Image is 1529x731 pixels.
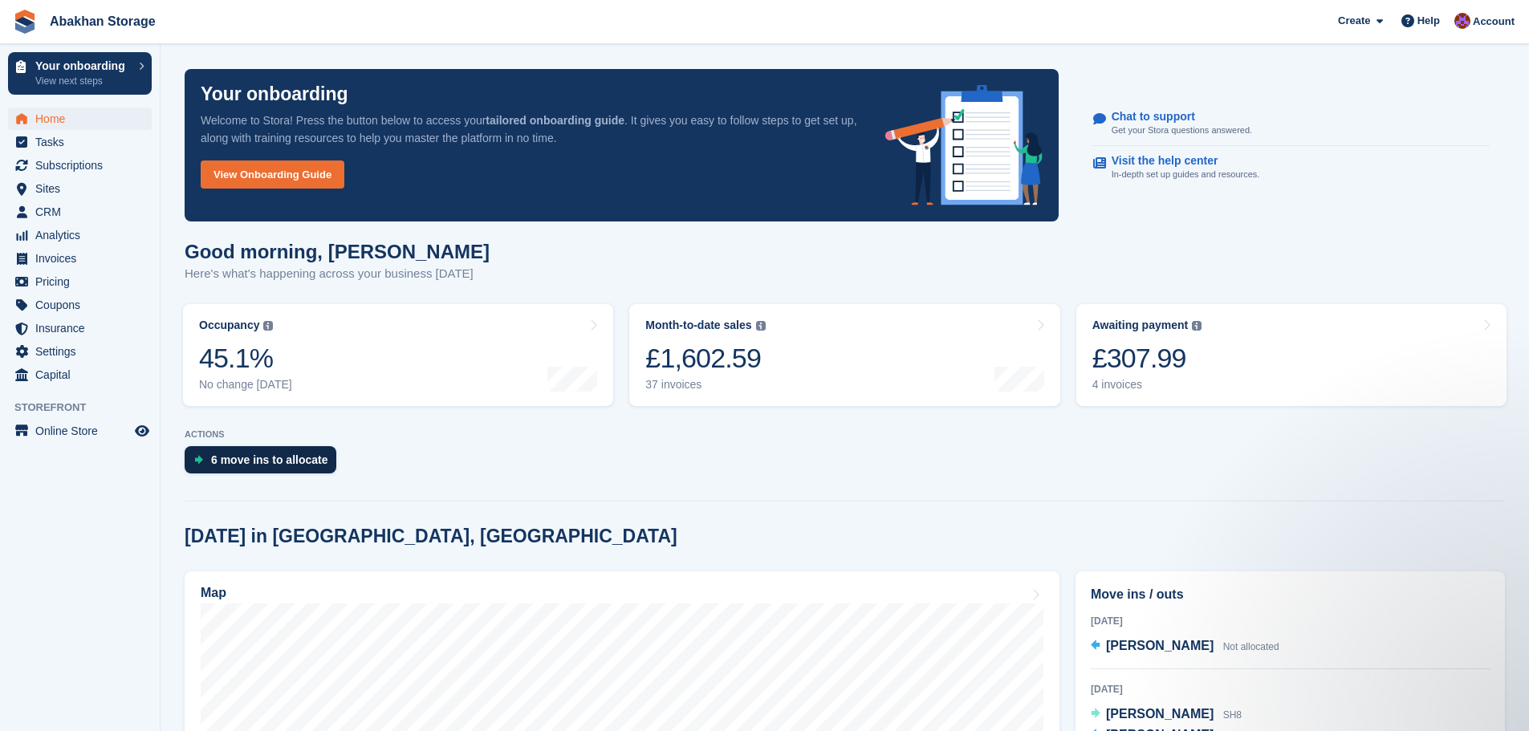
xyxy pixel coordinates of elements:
[8,131,152,153] a: menu
[211,453,328,466] div: 6 move ins to allocate
[35,60,131,71] p: Your onboarding
[132,421,152,441] a: Preview store
[1112,154,1247,168] p: Visit the help center
[8,420,152,442] a: menu
[8,294,152,316] a: menu
[35,224,132,246] span: Analytics
[1223,641,1279,652] span: Not allocated
[1473,14,1515,30] span: Account
[1106,707,1214,721] span: [PERSON_NAME]
[8,224,152,246] a: menu
[35,340,132,363] span: Settings
[645,342,765,375] div: £1,602.59
[35,317,132,339] span: Insurance
[199,319,259,332] div: Occupancy
[35,270,132,293] span: Pricing
[1112,110,1239,124] p: Chat to support
[885,85,1043,205] img: onboarding-info-6c161a55d2c0e0a8cae90662b2fe09162a5109e8cc188191df67fb4f79e88e88.svg
[185,265,490,283] p: Here's what's happening across your business [DATE]
[1091,682,1490,696] div: [DATE]
[8,363,152,386] a: menu
[1091,614,1490,628] div: [DATE]
[185,429,1505,440] p: ACTIONS
[8,52,152,95] a: Your onboarding View next steps
[1076,304,1507,406] a: Awaiting payment £307.99 4 invoices
[1091,636,1279,657] a: [PERSON_NAME] Not allocated
[1112,168,1260,181] p: In-depth set up guides and resources.
[201,586,226,600] h2: Map
[201,112,860,147] p: Welcome to Stora! Press the button below to access your . It gives you easy to follow steps to ge...
[1338,13,1370,29] span: Create
[35,294,132,316] span: Coupons
[13,10,37,34] img: stora-icon-8386f47178a22dfd0bd8f6a31ec36ba5ce8667c1dd55bd0f319d3a0aa187defe.svg
[645,319,751,332] div: Month-to-date sales
[35,247,132,270] span: Invoices
[1192,321,1202,331] img: icon-info-grey-7440780725fd019a000dd9b08b2336e03edf1995a4989e88bcd33f0948082b44.svg
[1112,124,1252,137] p: Get your Stora questions answered.
[1106,639,1214,652] span: [PERSON_NAME]
[756,321,766,331] img: icon-info-grey-7440780725fd019a000dd9b08b2336e03edf1995a4989e88bcd33f0948082b44.svg
[183,304,613,406] a: Occupancy 45.1% No change [DATE]
[263,321,273,331] img: icon-info-grey-7440780725fd019a000dd9b08b2336e03edf1995a4989e88bcd33f0948082b44.svg
[201,85,348,104] p: Your onboarding
[35,177,132,200] span: Sites
[194,455,203,465] img: move_ins_to_allocate_icon-fdf77a2bb77ea45bf5b3d319d69a93e2d87916cf1d5bf7949dd705db3b84f3ca.svg
[8,177,152,200] a: menu
[35,154,132,177] span: Subscriptions
[35,420,132,442] span: Online Store
[1091,705,1242,725] a: [PERSON_NAME] SH8
[199,342,292,375] div: 45.1%
[8,247,152,270] a: menu
[1092,342,1202,375] div: £307.99
[1093,146,1490,189] a: Visit the help center In-depth set up guides and resources.
[1417,13,1440,29] span: Help
[8,154,152,177] a: menu
[43,8,162,35] a: Abakhan Storage
[8,317,152,339] a: menu
[35,74,131,88] p: View next steps
[35,131,132,153] span: Tasks
[199,378,292,392] div: No change [DATE]
[185,241,490,262] h1: Good morning, [PERSON_NAME]
[201,160,344,189] a: View Onboarding Guide
[8,340,152,363] a: menu
[1092,378,1202,392] div: 4 invoices
[35,363,132,386] span: Capital
[1092,319,1189,332] div: Awaiting payment
[8,201,152,223] a: menu
[629,304,1059,406] a: Month-to-date sales £1,602.59 37 invoices
[1223,709,1242,721] span: SH8
[14,400,160,416] span: Storefront
[486,114,624,127] strong: tailored onboarding guide
[1454,13,1470,29] img: William Abakhan
[35,108,132,130] span: Home
[8,108,152,130] a: menu
[1091,585,1490,604] h2: Move ins / outs
[645,378,765,392] div: 37 invoices
[8,270,152,293] a: menu
[185,446,344,481] a: 6 move ins to allocate
[1093,102,1490,146] a: Chat to support Get your Stora questions answered.
[185,526,677,547] h2: [DATE] in [GEOGRAPHIC_DATA], [GEOGRAPHIC_DATA]
[35,201,132,223] span: CRM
